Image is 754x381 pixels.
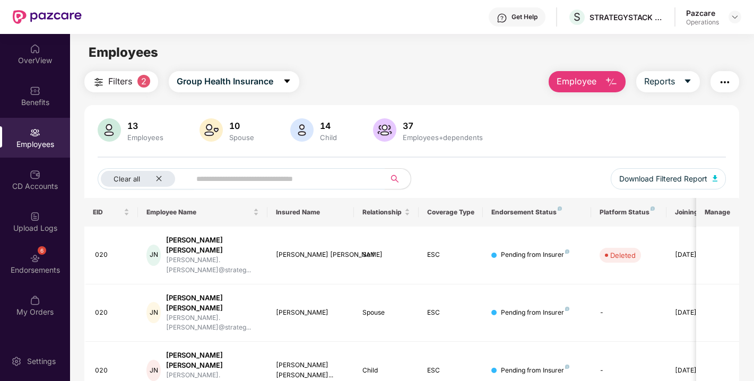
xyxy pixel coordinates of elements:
img: svg+xml;base64,PHN2ZyBpZD0iSG9tZSIgeG1sbnM9Imh0dHA6Ly93d3cudzMub3JnLzIwMDAvc3ZnIiB3aWR0aD0iMjAiIG... [30,44,40,54]
span: 2 [137,75,150,88]
div: Pending from Insurer [501,250,569,260]
img: svg+xml;base64,PHN2ZyBpZD0iRW1wbG95ZWVzIiB4bWxucz0iaHR0cDovL3d3dy53My5vcmcvMjAwMC9zdmciIHdpZHRoPS... [30,127,40,138]
div: 020 [95,308,130,318]
div: JN [146,360,161,381]
span: Clear all [114,175,140,183]
img: svg+xml;base64,PHN2ZyB4bWxucz0iaHR0cDovL3d3dy53My5vcmcvMjAwMC9zdmciIHdpZHRoPSI4IiBoZWlnaHQ9IjgiIH... [565,249,569,254]
div: Endorsement Status [491,208,582,217]
div: Pending from Insurer [501,308,569,318]
div: 10 [227,120,256,131]
div: Spouse [227,133,256,142]
div: [PERSON_NAME] [PERSON_NAME] [166,235,259,255]
img: svg+xml;base64,PHN2ZyBpZD0iVXBsb2FkX0xvZ3MiIGRhdGEtbmFtZT0iVXBsb2FkIExvZ3MiIHhtbG5zPSJodHRwOi8vd3... [30,211,40,222]
div: Child [318,133,339,142]
div: [PERSON_NAME] [PERSON_NAME] [276,250,345,260]
img: New Pazcare Logo [13,10,82,24]
button: search [385,168,411,189]
button: Clear allclose [98,168,194,189]
span: close [155,175,162,182]
img: svg+xml;base64,PHN2ZyBpZD0iQmVuZWZpdHMiIHhtbG5zPSJodHRwOi8vd3d3LnczLm9yZy8yMDAwL3N2ZyIgd2lkdGg9Ij... [30,85,40,96]
img: svg+xml;base64,PHN2ZyB4bWxucz0iaHR0cDovL3d3dy53My5vcmcvMjAwMC9zdmciIHhtbG5zOnhsaW5rPSJodHRwOi8vd3... [605,76,618,89]
span: Reports [644,75,675,88]
th: Manage [696,198,739,227]
span: Relationship [362,208,402,217]
img: svg+xml;base64,PHN2ZyBpZD0iQ0RfQWNjb3VudHMiIGRhdGEtbmFtZT0iQ0QgQWNjb3VudHMiIHhtbG5zPSJodHRwOi8vd3... [30,169,40,180]
div: [PERSON_NAME] [PERSON_NAME]... [276,360,345,380]
th: Employee Name [138,198,267,227]
img: svg+xml;base64,PHN2ZyB4bWxucz0iaHR0cDovL3d3dy53My5vcmcvMjAwMC9zdmciIHdpZHRoPSI4IiBoZWlnaHQ9IjgiIH... [565,365,569,369]
img: svg+xml;base64,PHN2ZyBpZD0iRHJvcGRvd24tMzJ4MzIiIHhtbG5zPSJodHRwOi8vd3d3LnczLm9yZy8yMDAwL3N2ZyIgd2... [731,13,739,21]
td: - [591,284,666,342]
img: svg+xml;base64,PHN2ZyB4bWxucz0iaHR0cDovL3d3dy53My5vcmcvMjAwMC9zdmciIHdpZHRoPSIyNCIgaGVpZ2h0PSIyNC... [92,76,105,89]
img: svg+xml;base64,PHN2ZyBpZD0iSGVscC0zMngzMiIgeG1sbnM9Imh0dHA6Ly93d3cudzMub3JnLzIwMDAvc3ZnIiB3aWR0aD... [497,13,507,23]
div: 14 [318,120,339,131]
div: JN [146,302,161,323]
div: 13 [125,120,166,131]
button: Download Filtered Report [611,168,726,189]
div: ESC [427,308,475,318]
span: Group Health Insurance [177,75,273,88]
button: Employee [549,71,626,92]
div: [DATE] [675,250,723,260]
div: [PERSON_NAME] [PERSON_NAME] [166,293,259,313]
span: Employees [89,45,158,60]
img: svg+xml;base64,PHN2ZyBpZD0iU2V0dGluZy0yMHgyMCIgeG1sbnM9Imh0dHA6Ly93d3cudzMub3JnLzIwMDAvc3ZnIiB3aW... [11,356,22,367]
button: Group Health Insurancecaret-down [169,71,299,92]
div: ESC [427,250,475,260]
div: Platform Status [600,208,658,217]
div: Employees+dependents [401,133,485,142]
div: Self [362,250,410,260]
img: svg+xml;base64,PHN2ZyB4bWxucz0iaHR0cDovL3d3dy53My5vcmcvMjAwMC9zdmciIHdpZHRoPSI4IiBoZWlnaHQ9IjgiIH... [651,206,655,211]
div: STRATEGYSTACK CONSULTING PRIVATE LIMITED [590,12,664,22]
div: 020 [95,366,130,376]
th: EID [84,198,138,227]
img: svg+xml;base64,PHN2ZyB4bWxucz0iaHR0cDovL3d3dy53My5vcmcvMjAwMC9zdmciIHhtbG5zOnhsaW5rPSJodHRwOi8vd3... [713,175,718,181]
th: Insured Name [267,198,354,227]
button: Reportscaret-down [636,71,700,92]
span: Employee Name [146,208,251,217]
div: [DATE] [675,308,723,318]
span: S [574,11,580,23]
div: 020 [95,250,130,260]
div: Operations [686,18,719,27]
div: Get Help [512,13,538,21]
img: svg+xml;base64,PHN2ZyB4bWxucz0iaHR0cDovL3d3dy53My5vcmcvMjAwMC9zdmciIHdpZHRoPSI4IiBoZWlnaHQ9IjgiIH... [558,206,562,211]
div: Deleted [610,250,636,261]
div: [PERSON_NAME].[PERSON_NAME]@strateg... [166,255,259,275]
span: EID [93,208,122,217]
button: Filters2 [84,71,158,92]
div: ESC [427,366,475,376]
img: svg+xml;base64,PHN2ZyB4bWxucz0iaHR0cDovL3d3dy53My5vcmcvMjAwMC9zdmciIHdpZHRoPSI4IiBoZWlnaHQ9IjgiIH... [565,307,569,311]
span: search [385,175,405,183]
div: Spouse [362,308,410,318]
span: caret-down [283,77,291,86]
img: svg+xml;base64,PHN2ZyB4bWxucz0iaHR0cDovL3d3dy53My5vcmcvMjAwMC9zdmciIHhtbG5zOnhsaW5rPSJodHRwOi8vd3... [200,118,223,142]
div: [PERSON_NAME].[PERSON_NAME]@strateg... [166,313,259,333]
img: svg+xml;base64,PHN2ZyBpZD0iRW5kb3JzZW1lbnRzIiB4bWxucz0iaHR0cDovL3d3dy53My5vcmcvMjAwMC9zdmciIHdpZH... [30,253,40,264]
div: [DATE] [675,366,723,376]
img: svg+xml;base64,PHN2ZyB4bWxucz0iaHR0cDovL3d3dy53My5vcmcvMjAwMC9zdmciIHhtbG5zOnhsaW5rPSJodHRwOi8vd3... [373,118,396,142]
img: svg+xml;base64,PHN2ZyB4bWxucz0iaHR0cDovL3d3dy53My5vcmcvMjAwMC9zdmciIHhtbG5zOnhsaW5rPSJodHRwOi8vd3... [98,118,121,142]
div: [PERSON_NAME] [PERSON_NAME] [166,350,259,370]
th: Relationship [354,198,419,227]
th: Coverage Type [419,198,483,227]
div: Pazcare [686,8,719,18]
div: Pending from Insurer [501,366,569,376]
img: svg+xml;base64,PHN2ZyBpZD0iTXlfT3JkZXJzIiBkYXRhLW5hbWU9Ik15IE9yZGVycyIgeG1sbnM9Imh0dHA6Ly93d3cudz... [30,295,40,306]
span: caret-down [683,77,692,86]
div: Employees [125,133,166,142]
div: 6 [38,246,46,255]
img: svg+xml;base64,PHN2ZyB4bWxucz0iaHR0cDovL3d3dy53My5vcmcvMjAwMC9zdmciIHhtbG5zOnhsaW5rPSJodHRwOi8vd3... [290,118,314,142]
div: Child [362,366,410,376]
span: Filters [108,75,132,88]
img: svg+xml;base64,PHN2ZyB4bWxucz0iaHR0cDovL3d3dy53My5vcmcvMjAwMC9zdmciIHdpZHRoPSIyNCIgaGVpZ2h0PSIyNC... [718,76,731,89]
div: JN [146,245,161,266]
div: Settings [24,356,59,367]
div: 37 [401,120,485,131]
span: Employee [557,75,596,88]
div: [PERSON_NAME] [276,308,345,318]
th: Joining Date [666,198,731,227]
span: Download Filtered Report [619,173,707,185]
